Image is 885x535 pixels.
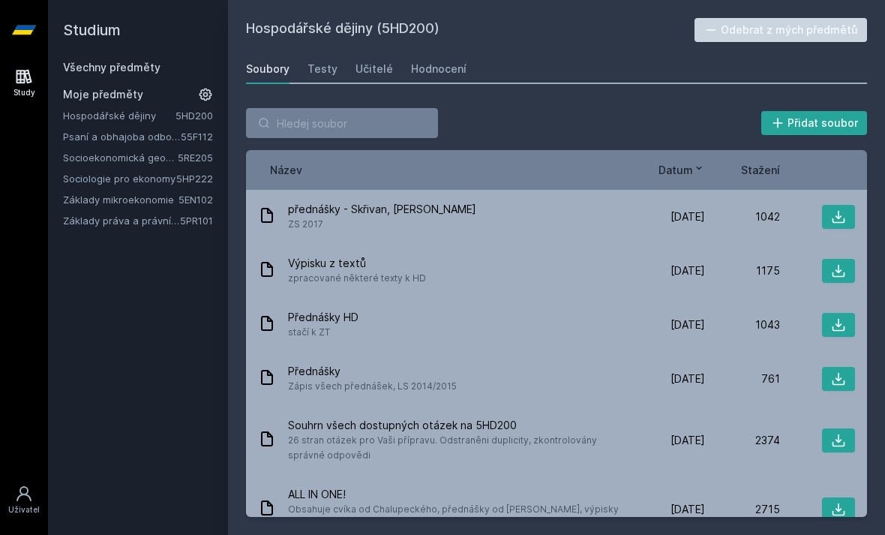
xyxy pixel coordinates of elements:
[705,433,780,448] div: 2374
[288,310,358,325] span: Přednášky HD
[670,263,705,278] span: [DATE]
[3,60,45,106] a: Study
[670,317,705,332] span: [DATE]
[705,209,780,224] div: 1042
[8,504,40,515] div: Uživatel
[288,487,624,502] span: ALL IN ONE!
[181,131,213,143] a: 55F112
[63,108,175,123] a: Hospodářské dějiny
[670,433,705,448] span: [DATE]
[705,371,780,386] div: 761
[63,61,160,74] a: Všechny předměty
[288,202,476,217] span: přednášky - Skřivan, [PERSON_NAME]
[63,192,178,207] a: Základy mikroekonomie
[355,62,393,77] div: Učitelé
[705,502,780,517] div: 2715
[670,371,705,386] span: [DATE]
[288,325,358,340] span: stačí k ZT
[288,502,624,532] span: Obsahuje cvíka od Chalupeckého, přednášky od [PERSON_NAME], výpisky z textů, testy z ISISu a slov...
[288,256,426,271] span: Výpisku z textů
[288,379,457,394] span: Zápis všech přednášek, LS 2014/2015
[411,62,466,77] div: Hodnocení
[178,152,213,164] a: 5RE205
[288,433,624,463] span: 26 stran otázek pro Vaši přípravu. Odstraněni duplicity, zkontrolovány správné odpovědi
[3,477,45,523] a: Uživatel
[178,194,213,206] a: 5EN102
[411,54,466,84] a: Hodnocení
[670,502,705,517] span: [DATE]
[63,150,178,165] a: Socioekonomická geografie
[658,162,693,178] span: Datum
[288,418,624,433] span: Souhrn všech dostupných otázek na 5HD200
[246,54,289,84] a: Soubory
[246,108,438,138] input: Hledej soubor
[176,173,213,185] a: 5HP222
[705,317,780,332] div: 1043
[246,62,289,77] div: Soubory
[307,62,337,77] div: Testy
[705,263,780,278] div: 1175
[761,111,868,135] button: Přidat soubor
[175,110,213,122] a: 5HD200
[63,171,176,186] a: Sociologie pro ekonomy
[63,213,180,228] a: Základy práva a právní nauky
[63,87,143,102] span: Moje předměty
[288,271,426,286] span: zpracované některé texty k HD
[13,87,35,98] div: Study
[288,364,457,379] span: Přednášky
[63,129,181,144] a: Psaní a obhajoba odborné práce
[355,54,393,84] a: Učitelé
[180,215,213,227] a: 5PR101
[694,18,868,42] button: Odebrat z mých předmětů
[307,54,337,84] a: Testy
[270,162,302,178] button: Název
[658,162,705,178] button: Datum
[670,209,705,224] span: [DATE]
[246,18,694,42] h2: Hospodářské dějiny (5HD200)
[741,162,780,178] button: Stažení
[288,217,476,232] span: ZS 2017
